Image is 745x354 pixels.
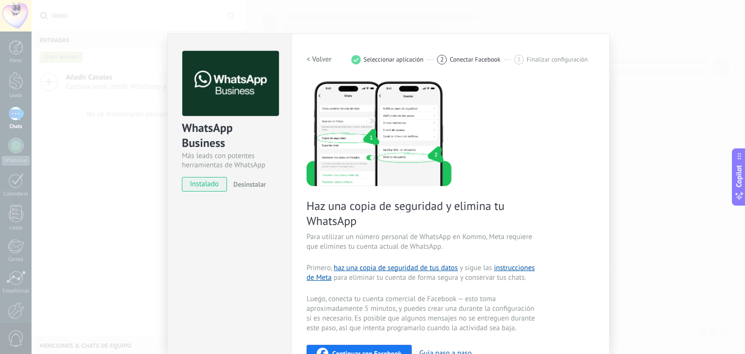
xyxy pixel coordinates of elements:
span: 3 [517,55,520,64]
button: < Volver [307,51,332,68]
span: instalado [182,177,227,192]
img: delete personal phone [307,80,452,186]
span: Finalizar configuración [527,56,588,63]
div: Más leads con potentes herramientas de WhatsApp [182,151,277,170]
span: Haz una copia de seguridad y elimina tu WhatsApp [307,198,537,228]
a: instrucciones de Meta [307,263,535,282]
div: WhatsApp Business [182,120,277,151]
button: Desinstalar [229,177,266,192]
span: 2 [440,55,444,64]
a: haz una copia de seguridad de tus datos [334,263,458,273]
span: Luego, conecta tu cuenta comercial de Facebook — esto toma aproximadamente 5 minutos, y puedes cr... [307,294,537,333]
span: Conectar Facebook [450,56,501,63]
span: Para utilizar un número personal de WhatsApp en Kommo, Meta requiere que elimines tu cuenta actua... [307,232,537,252]
span: Copilot [734,165,744,188]
span: Seleccionar aplicación [364,56,424,63]
span: Desinstalar [233,180,266,189]
span: Primero, y sigue las para eliminar tu cuenta de forma segura y conservar tus chats. [307,263,537,283]
img: logo_main.png [182,51,279,116]
h2: < Volver [307,55,332,64]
